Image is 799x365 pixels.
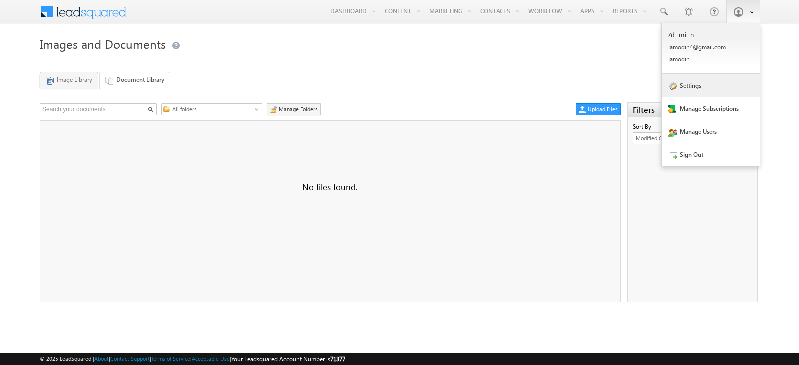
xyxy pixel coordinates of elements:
[662,74,760,97] a: Settings
[662,143,760,166] a: Sign Out
[633,134,703,143] span: Modified On
[94,355,109,362] a: About
[633,132,710,144] a: Modified On
[633,104,655,115] p: Filters
[668,43,753,51] p: Iamod in4@g mail. com
[267,103,321,115] a: Manage Folders
[231,355,345,363] span: Your Leadsquared Account Number is
[662,97,760,120] a: Manage Subscriptions
[110,355,150,362] a: Contact Support
[40,72,98,89] a: Image Library
[633,122,757,131] div: Sort By
[192,355,230,362] a: Acceptable Use
[662,23,760,74] a: Admin Iamodin4@gmail.com Iamodin
[161,103,262,115] a: All folders
[170,105,260,114] span: All folders
[668,30,753,39] p: Admin
[99,72,170,89] a: Document Library
[40,354,345,364] span: © 2025 LeadSquared | | | | |
[662,120,760,143] a: Manage Users
[330,355,345,363] span: 71377
[40,181,620,194] h3: No files found.
[40,103,157,115] input: Search your documents
[668,55,753,63] p: Iamod in
[40,36,166,52] span: Images and Documents
[151,355,190,362] a: Terms of Service
[576,103,621,115] a: Upload Files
